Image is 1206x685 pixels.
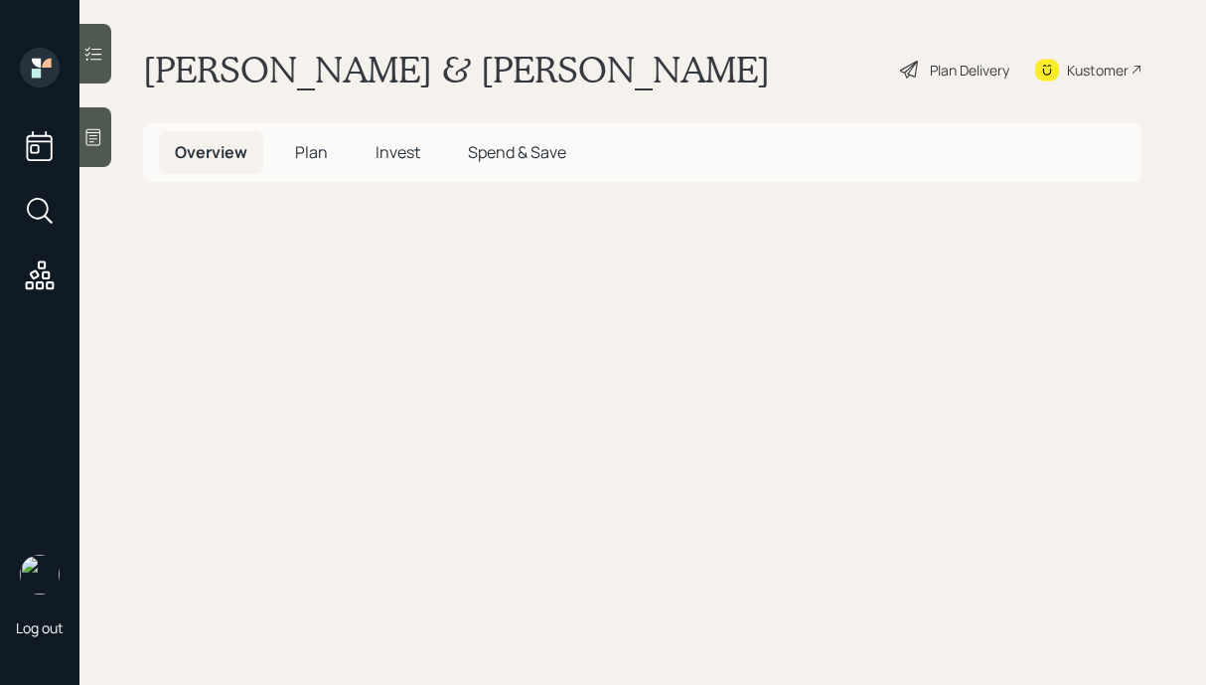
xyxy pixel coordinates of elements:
[175,141,247,163] span: Overview
[143,48,770,91] h1: [PERSON_NAME] & [PERSON_NAME]
[1067,60,1129,81] div: Kustomer
[930,60,1009,81] div: Plan Delivery
[376,141,420,163] span: Invest
[16,618,64,637] div: Log out
[20,555,60,595] img: aleksandra-headshot.png
[468,141,566,163] span: Spend & Save
[295,141,328,163] span: Plan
